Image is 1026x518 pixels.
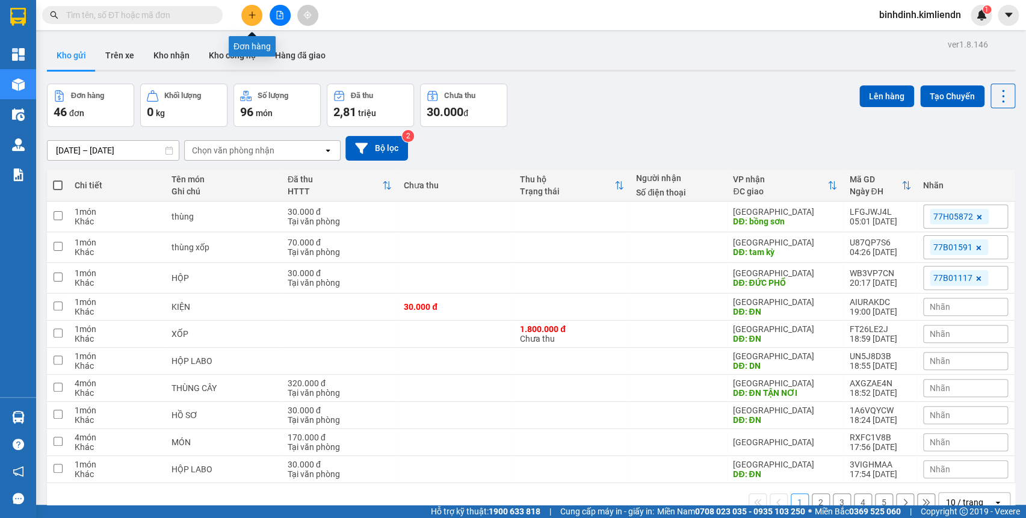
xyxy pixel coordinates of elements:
img: warehouse-icon [12,78,25,91]
div: [GEOGRAPHIC_DATA] [733,268,837,278]
div: 20:17 [DATE] [849,278,911,288]
span: Miền Nam [657,505,805,518]
svg: open [323,146,333,155]
button: Kho gửi [47,41,96,70]
sup: 1 [983,5,991,14]
div: HỘP LABO [172,464,276,474]
div: Nhãn [923,180,1008,190]
div: 1 món [75,460,159,469]
div: Chưa thu [520,324,624,344]
button: caret-down [998,5,1019,26]
span: question-circle [13,439,24,450]
div: Đơn hàng [229,36,276,57]
span: plus [248,11,256,19]
div: Trạng thái [520,187,614,196]
div: AXGZAE4N [849,378,911,388]
div: Khối lượng [164,91,201,100]
div: Chi tiết [75,180,159,190]
div: 30.000 đ [288,207,392,217]
div: Tên món [172,174,276,184]
div: thùng [172,212,276,221]
input: Tìm tên, số ĐT hoặc mã đơn [66,8,208,22]
span: 2,81 [333,105,356,119]
button: Trên xe [96,41,144,70]
span: Nhãn [930,356,950,366]
strong: 0369 525 060 [849,507,901,516]
button: Đã thu2,81 triệu [327,84,414,127]
div: Ghi chú [172,187,276,196]
div: 19:00 [DATE] [849,307,911,316]
button: plus [241,5,262,26]
div: Khác [75,247,159,257]
th: Toggle SortBy [514,170,630,202]
button: 5 [875,493,893,511]
button: Khối lượng0kg [140,84,227,127]
div: ver 1.8.146 [948,38,988,51]
div: HỘP [172,273,276,283]
div: HTTT [288,187,382,196]
div: [GEOGRAPHIC_DATA] [733,324,837,334]
div: DĐ: ĐN [733,334,837,344]
span: 77B01591 [933,242,972,253]
span: triệu [358,108,376,118]
div: Tại văn phòng [288,415,392,425]
span: 77B01117 [933,273,972,283]
span: | [910,505,912,518]
div: DĐ: ĐỨC PHỔ [733,278,837,288]
div: 18:52 [DATE] [849,388,911,398]
div: [GEOGRAPHIC_DATA] [733,437,837,447]
button: Đơn hàng46đơn [47,84,134,127]
div: [GEOGRAPHIC_DATA] [733,460,837,469]
div: WB3VP7CN [849,268,911,278]
img: solution-icon [12,168,25,181]
span: | [549,505,551,518]
span: đơn [69,108,84,118]
div: Số điện thoại [636,188,721,197]
th: Toggle SortBy [843,170,917,202]
div: 30.000 đ [288,268,392,278]
div: Chưa thu [444,91,475,100]
div: Số lượng [258,91,288,100]
div: Tại văn phòng [288,442,392,452]
span: binhdinh.kimliendn [870,7,971,22]
div: DĐ: ĐN TẬN NƠI [733,388,837,398]
div: [GEOGRAPHIC_DATA] [733,405,837,415]
div: 18:55 [DATE] [849,361,911,371]
div: LFGJWJ4L [849,207,911,217]
div: 10 / trang [946,496,983,508]
span: 1 [984,5,989,14]
div: [GEOGRAPHIC_DATA] [733,238,837,247]
div: Đơn hàng [71,91,104,100]
button: file-add [270,5,291,26]
div: [GEOGRAPHIC_DATA] [733,378,837,388]
span: file-add [276,11,284,19]
div: 05:01 [DATE] [849,217,911,226]
span: aim [303,11,312,19]
button: Kho công nợ [199,41,265,70]
strong: 1900 633 818 [489,507,540,516]
div: Khác [75,388,159,398]
img: icon-new-feature [976,10,987,20]
div: RXFC1V8B [849,433,911,442]
div: DĐ: tam kỳ [733,247,837,257]
div: DĐ: ĐN [733,415,837,425]
button: 1 [791,493,809,511]
div: U87QP7S6 [849,238,911,247]
div: THÙNG CÂY [172,383,276,393]
span: copyright [959,507,968,516]
span: caret-down [1003,10,1014,20]
span: Nhãn [930,329,950,339]
div: 17:56 [DATE] [849,442,911,452]
div: 1 món [75,351,159,361]
span: món [256,108,273,118]
div: 18:24 [DATE] [849,415,911,425]
div: FT26LE2J [849,324,911,334]
span: Cung cấp máy in - giấy in: [560,505,654,518]
div: Người nhận [636,173,721,183]
div: 170.000 đ [288,433,392,442]
div: 30.000 đ [404,302,508,312]
div: [GEOGRAPHIC_DATA] [733,207,837,217]
span: kg [156,108,165,118]
div: Khác [75,278,159,288]
div: Khác [75,334,159,344]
